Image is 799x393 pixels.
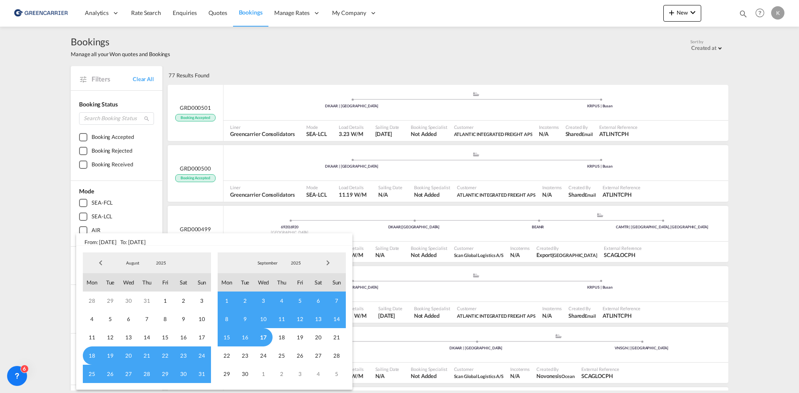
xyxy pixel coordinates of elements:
[138,273,156,292] span: Thu
[254,260,281,266] span: September
[273,273,291,292] span: Thu
[101,273,119,292] span: Tue
[328,273,346,292] span: Sun
[156,273,174,292] span: Fri
[309,273,328,292] span: Sat
[119,260,146,266] span: August
[119,257,147,269] md-select: Month: August
[218,273,236,292] span: Mon
[83,273,101,292] span: Mon
[236,273,254,292] span: Tue
[92,255,109,271] span: Previous Month
[148,260,174,266] span: 2025
[282,257,310,269] md-select: Year: 2025
[320,255,336,271] span: Next Month
[119,273,138,292] span: Wed
[193,273,211,292] span: Sun
[76,233,352,246] span: From: [DATE] To: [DATE]
[254,273,273,292] span: Wed
[283,260,309,266] span: 2025
[253,257,282,269] md-select: Month: September
[147,257,175,269] md-select: Year: 2025
[291,273,309,292] span: Fri
[174,273,193,292] span: Sat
